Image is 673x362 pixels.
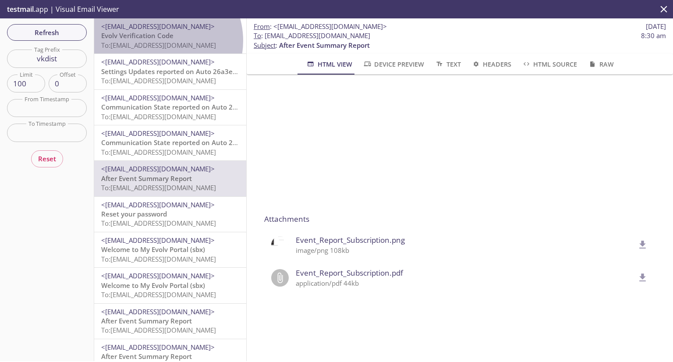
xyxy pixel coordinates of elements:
span: After Event Summary Report [101,316,192,325]
span: testmail [7,4,34,14]
div: <[EMAIL_ADDRESS][DOMAIN_NAME]>After Event Summary ReportTo:[EMAIL_ADDRESS][DOMAIN_NAME] [94,304,246,339]
div: <[EMAIL_ADDRESS][DOMAIN_NAME]>Evolv Verification CodeTo:[EMAIL_ADDRESS][DOMAIN_NAME] [94,18,246,53]
span: <[EMAIL_ADDRESS][DOMAIN_NAME]> [101,271,215,280]
span: To: [EMAIL_ADDRESS][DOMAIN_NAME] [101,326,216,334]
span: HTML View [306,59,352,70]
span: Reset [38,153,56,164]
span: To: [EMAIL_ADDRESS][DOMAIN_NAME] [101,255,216,263]
span: To: [EMAIL_ADDRESS][DOMAIN_NAME] [101,76,216,85]
span: <[EMAIL_ADDRESS][DOMAIN_NAME]> [273,22,387,31]
button: Reset [31,150,63,167]
span: To: [EMAIL_ADDRESS][DOMAIN_NAME] [101,183,216,192]
span: <[EMAIL_ADDRESS][DOMAIN_NAME]> [101,236,215,245]
span: After Event Summary Report [101,352,192,361]
a: delete [632,240,648,248]
span: To: [EMAIL_ADDRESS][DOMAIN_NAME] [101,41,216,50]
span: After Event Summary Report [279,41,370,50]
span: Raw [588,59,613,70]
div: <[EMAIL_ADDRESS][DOMAIN_NAME]>Welcome to My Evolv Portal (sbx)To:[EMAIL_ADDRESS][DOMAIN_NAME] [94,232,246,267]
p: Attachments [264,213,655,225]
img: Event_Report_Subscription.png [271,236,289,254]
span: From [254,22,270,31]
span: <[EMAIL_ADDRESS][DOMAIN_NAME]> [101,129,215,138]
span: <[EMAIL_ADDRESS][DOMAIN_NAME]> [101,22,215,31]
div: <[EMAIL_ADDRESS][DOMAIN_NAME]>Communication State reported on Auto 26a3ec3, null, Evolv Technolog... [94,125,246,160]
span: Event_Report_Subscription.png [296,234,634,246]
p: image/png 108kb [296,246,634,255]
span: Refresh [14,27,80,38]
div: <[EMAIL_ADDRESS][DOMAIN_NAME]>Communication State reported on Auto 26a3ec3, null, Evolv Technolog... [94,90,246,125]
div: <[EMAIL_ADDRESS][DOMAIN_NAME]>Reset your passwordTo:[EMAIL_ADDRESS][DOMAIN_NAME] [94,197,246,232]
span: Text [435,59,460,70]
button: delete [632,267,654,289]
span: <[EMAIL_ADDRESS][DOMAIN_NAME]> [101,200,215,209]
span: Welcome to My Evolv Portal (sbx) [101,245,205,254]
div: <[EMAIL_ADDRESS][DOMAIN_NAME]>Settings Updates reported on Auto 26a3ec3, null, Evolv Technology A... [94,54,246,89]
span: <[EMAIL_ADDRESS][DOMAIN_NAME]> [101,93,215,102]
span: To [254,31,261,40]
span: 8:30 am [641,31,666,40]
span: To: [EMAIL_ADDRESS][DOMAIN_NAME] [101,112,216,121]
span: To: [EMAIL_ADDRESS][DOMAIN_NAME] [101,290,216,299]
span: After Event Summary Report [101,174,192,183]
span: Device Preview [363,59,424,70]
span: : [EMAIL_ADDRESS][DOMAIN_NAME] [254,31,370,40]
span: To: [EMAIL_ADDRESS][DOMAIN_NAME] [101,148,216,156]
div: <[EMAIL_ADDRESS][DOMAIN_NAME]>Welcome to My Evolv Portal (sbx)To:[EMAIL_ADDRESS][DOMAIN_NAME] [94,268,246,303]
p: : [254,31,666,50]
span: HTML Source [522,59,577,70]
span: Settings Updates reported on Auto 26a3ec3, null, Evolv Technology AppTest - Lab at [DATE] 04:14: [101,67,409,76]
p: application/pdf 44kb [296,279,634,288]
a: delete [632,273,648,281]
span: <[EMAIL_ADDRESS][DOMAIN_NAME]> [101,57,215,66]
span: <[EMAIL_ADDRESS][DOMAIN_NAME]> [101,343,215,351]
span: Reset your password [101,209,167,218]
span: Communication State reported on Auto 26a3ec3, null, Evolv Technology AppTest - Lab at [DATE] 04: [101,138,415,147]
span: Headers [471,59,511,70]
span: Event_Report_Subscription.pdf [296,267,634,279]
button: Refresh [7,24,87,41]
span: <[EMAIL_ADDRESS][DOMAIN_NAME]> [101,164,215,173]
div: <[EMAIL_ADDRESS][DOMAIN_NAME]>After Event Summary ReportTo:[EMAIL_ADDRESS][DOMAIN_NAME] [94,161,246,196]
span: <[EMAIL_ADDRESS][DOMAIN_NAME]> [101,307,215,316]
span: Communication State reported on Auto 26a3ec3, null, Evolv Technology AppTest - Lab at [DATE] 04: [101,103,415,111]
span: To: [EMAIL_ADDRESS][DOMAIN_NAME] [101,219,216,227]
span: [DATE] [646,22,666,31]
button: delete [632,234,654,256]
span: : [254,22,387,31]
span: Evolv Verification Code [101,31,174,40]
span: Subject [254,41,276,50]
span: Welcome to My Evolv Portal (sbx) [101,281,205,290]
